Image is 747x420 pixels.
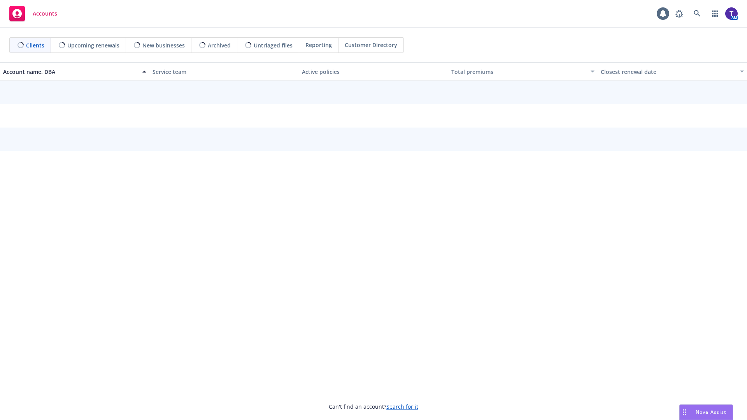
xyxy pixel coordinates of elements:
span: New businesses [142,41,185,49]
span: Customer Directory [345,41,397,49]
div: Service team [153,68,296,76]
img: photo [725,7,738,20]
div: Active policies [302,68,445,76]
button: Service team [149,62,299,81]
button: Nova Assist [679,404,733,420]
div: Closest renewal date [601,68,735,76]
a: Switch app [707,6,723,21]
span: Can't find an account? [329,402,418,411]
span: Clients [26,41,44,49]
span: Accounts [33,10,57,17]
button: Total premiums [448,62,598,81]
span: Untriaged files [254,41,293,49]
div: Account name, DBA [3,68,138,76]
span: Archived [208,41,231,49]
a: Search [689,6,705,21]
button: Active policies [299,62,448,81]
button: Closest renewal date [598,62,747,81]
a: Report a Bug [672,6,687,21]
span: Upcoming renewals [67,41,119,49]
span: Reporting [305,41,332,49]
a: Accounts [6,3,60,24]
span: Nova Assist [696,409,726,415]
a: Search for it [386,403,418,410]
div: Drag to move [680,405,689,420]
div: Total premiums [451,68,586,76]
